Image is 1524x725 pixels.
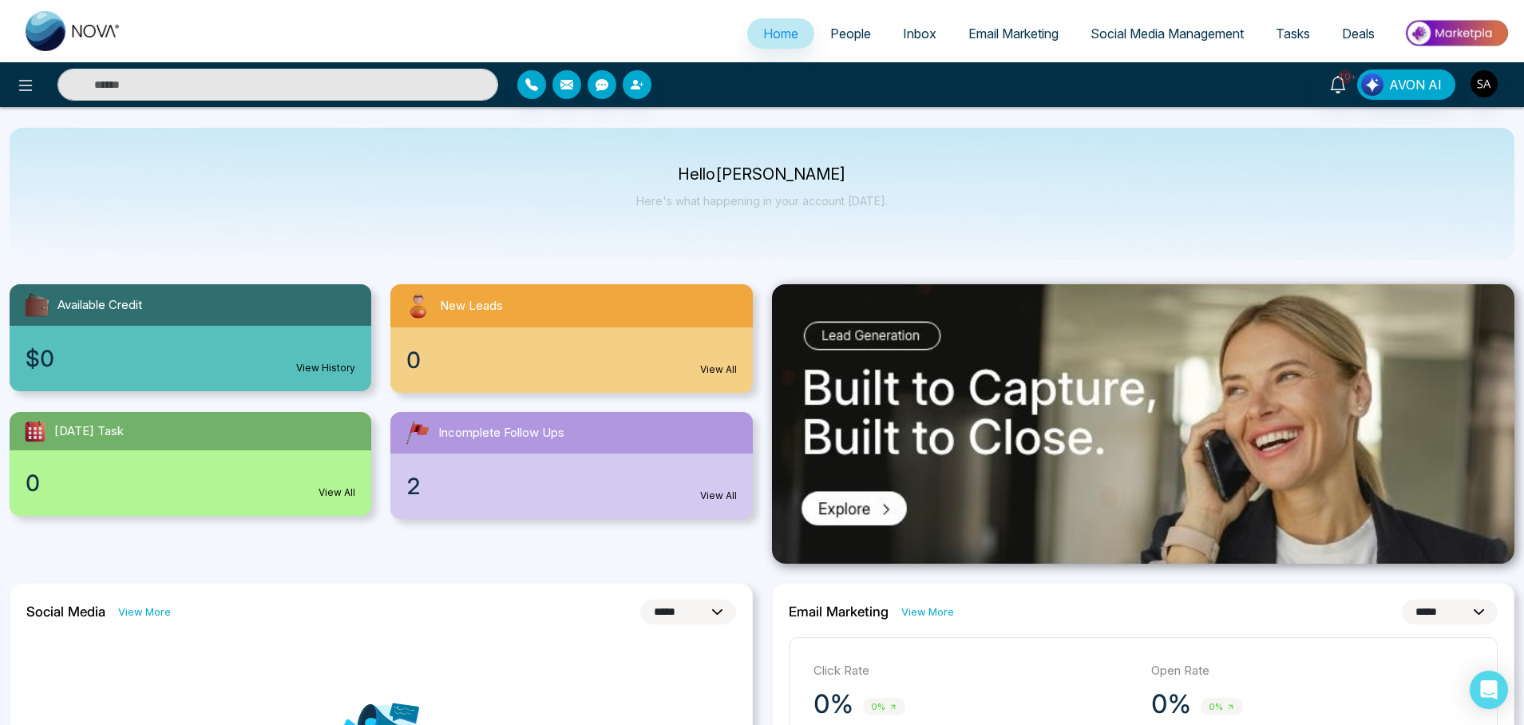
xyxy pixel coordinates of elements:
[968,26,1059,42] span: Email Marketing
[26,11,121,51] img: Nova CRM Logo
[814,18,887,49] a: People
[1357,69,1455,100] button: AVON AI
[1470,671,1508,709] div: Open Intercom Messenger
[403,291,433,321] img: newLeads.svg
[763,26,798,42] span: Home
[1338,69,1352,84] span: 10+
[789,604,889,620] h2: Email Marketing
[903,26,936,42] span: Inbox
[406,469,421,503] span: 2
[901,604,954,620] a: View More
[1319,69,1357,97] a: 10+
[26,466,40,500] span: 0
[1151,688,1191,720] p: 0%
[26,342,54,375] span: $0
[1091,26,1244,42] span: Social Media Management
[887,18,952,49] a: Inbox
[636,194,888,208] p: Here's what happening in your account [DATE].
[1151,662,1473,680] p: Open Rate
[22,418,48,444] img: todayTask.svg
[747,18,814,49] a: Home
[830,26,871,42] span: People
[381,284,762,393] a: New Leads0View All
[438,424,564,442] span: Incomplete Follow Ups
[381,412,762,519] a: Incomplete Follow Ups2View All
[813,662,1135,680] p: Click Rate
[1361,73,1383,96] img: Lead Flow
[319,485,355,500] a: View All
[1260,18,1326,49] a: Tasks
[296,361,355,375] a: View History
[1342,26,1375,42] span: Deals
[1276,26,1310,42] span: Tasks
[118,604,171,620] a: View More
[440,297,503,315] span: New Leads
[700,362,737,377] a: View All
[57,296,142,315] span: Available Credit
[1399,15,1514,51] img: Market-place.gif
[403,418,432,447] img: followUps.svg
[952,18,1075,49] a: Email Marketing
[54,422,124,441] span: [DATE] Task
[1471,70,1498,97] img: User Avatar
[406,343,421,377] span: 0
[1075,18,1260,49] a: Social Media Management
[813,688,853,720] p: 0%
[26,604,105,620] h2: Social Media
[700,489,737,503] a: View All
[1326,18,1391,49] a: Deals
[636,168,888,181] p: Hello [PERSON_NAME]
[1389,75,1442,94] span: AVON AI
[772,284,1515,564] img: .
[22,291,51,319] img: availableCredit.svg
[1201,698,1243,716] span: 0%
[863,698,905,716] span: 0%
